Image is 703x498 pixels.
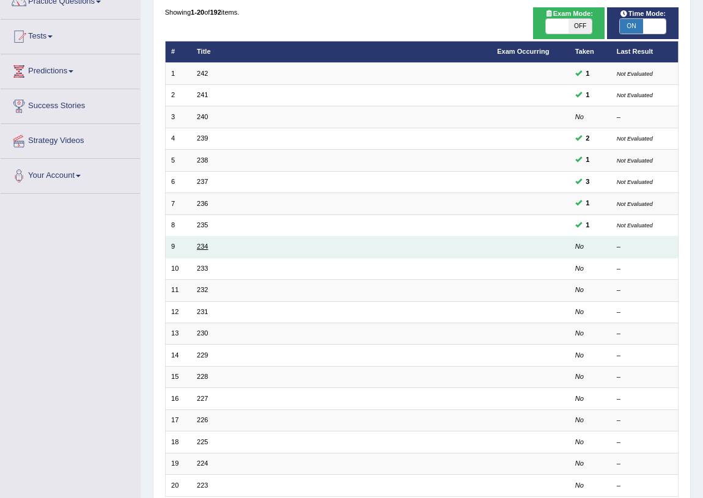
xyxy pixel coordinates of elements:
[165,431,191,453] td: 18
[191,9,204,16] b: 1-20
[575,113,584,120] em: No
[611,41,679,62] th: Last Result
[165,193,191,214] td: 7
[165,475,191,496] td: 20
[617,416,672,425] div: –
[617,242,672,252] div: –
[569,41,611,62] th: Taken
[197,373,208,380] a: 228
[617,70,653,77] small: Not Evaluated
[165,409,191,431] td: 17
[165,128,191,149] td: 4
[569,19,591,34] span: OFF
[617,481,672,491] div: –
[197,395,208,402] a: 227
[582,177,594,188] span: You can still take this question
[575,308,584,315] em: No
[575,286,584,293] em: No
[197,221,208,229] a: 235
[165,366,191,387] td: 15
[197,308,208,315] a: 231
[617,329,672,339] div: –
[617,372,672,382] div: –
[575,329,584,337] em: No
[210,9,221,16] b: 192
[617,438,672,447] div: –
[617,285,672,295] div: –
[617,459,672,469] div: –
[582,155,594,166] span: You can still take this question
[165,214,191,236] td: 8
[197,91,208,98] a: 241
[197,329,208,337] a: 230
[165,301,191,323] td: 12
[617,200,653,207] small: Not Evaluated
[582,68,594,79] span: You can still take this question
[620,19,642,34] span: ON
[165,106,191,128] td: 3
[165,63,191,84] td: 1
[575,265,584,272] em: No
[197,243,208,250] a: 234
[617,307,672,317] div: –
[575,351,584,359] em: No
[165,150,191,171] td: 5
[582,90,594,101] span: You can still take this question
[617,92,653,98] small: Not Evaluated
[165,280,191,301] td: 11
[575,438,584,445] em: No
[575,395,584,402] em: No
[617,135,653,142] small: Not Evaluated
[617,222,653,229] small: Not Evaluated
[165,41,191,62] th: #
[1,159,140,189] a: Your Account
[617,178,653,185] small: Not Evaluated
[582,198,594,209] span: You can still take this question
[1,20,140,50] a: Tests
[165,236,191,258] td: 9
[197,156,208,164] a: 238
[575,416,584,423] em: No
[1,124,140,155] a: Strategy Videos
[575,460,584,467] em: No
[575,243,584,250] em: No
[197,200,208,207] a: 236
[197,351,208,359] a: 229
[197,438,208,445] a: 225
[165,323,191,345] td: 13
[616,9,669,20] span: Time Mode:
[165,388,191,409] td: 16
[191,41,491,62] th: Title
[582,220,594,231] span: You can still take this question
[197,482,208,489] a: 223
[575,482,584,489] em: No
[165,453,191,474] td: 19
[197,113,208,120] a: 240
[617,351,672,361] div: –
[165,258,191,279] td: 10
[197,416,208,423] a: 226
[575,373,584,380] em: No
[617,394,672,404] div: –
[533,7,605,39] div: Show exams occurring in exams
[497,48,549,55] a: Exam Occurring
[582,133,594,144] span: You can still take this question
[617,264,672,274] div: –
[165,84,191,106] td: 2
[197,460,208,467] a: 224
[197,70,208,77] a: 242
[197,178,208,185] a: 237
[165,7,679,17] div: Showing of items.
[1,54,140,85] a: Predictions
[197,134,208,142] a: 239
[1,89,140,120] a: Success Stories
[165,345,191,366] td: 14
[165,171,191,192] td: 6
[617,112,672,122] div: –
[197,265,208,272] a: 233
[197,286,208,293] a: 232
[617,157,653,164] small: Not Evaluated
[540,9,597,20] span: Exam Mode:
